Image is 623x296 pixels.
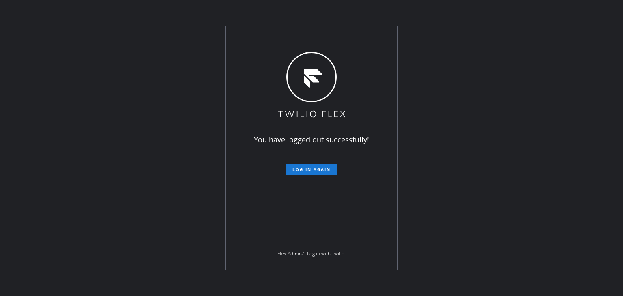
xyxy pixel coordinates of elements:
[254,135,369,144] span: You have logged out successfully!
[292,167,331,172] span: Log in again
[286,164,337,175] button: Log in again
[277,250,304,257] span: Flex Admin?
[307,250,346,257] a: Log in with Twilio.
